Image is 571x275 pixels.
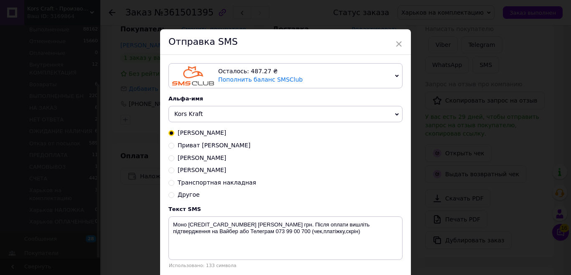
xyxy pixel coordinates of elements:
[168,95,203,102] span: Альфа-имя
[178,154,226,161] span: [PERSON_NAME]
[168,263,403,268] div: Использовано: 133 символа
[168,206,403,212] div: Текст SMS
[218,67,392,76] div: Осталось: 487.27 ₴
[395,37,403,51] span: ×
[178,142,250,149] span: Приват [PERSON_NAME]
[160,29,411,55] div: Отправка SMS
[218,76,303,83] a: Пополнить баланс SMSClub
[178,129,226,136] span: [PERSON_NAME]
[178,191,200,198] span: Другое
[178,179,256,186] span: Транспортная накладная
[174,111,203,117] span: Kors Kraft
[168,216,403,260] textarea: Моно [CREDIT_CARD_NUMBER] [PERSON_NAME] грн. Після оплати вишліть підтвердження на Вайбер або Тел...
[178,167,226,173] span: [PERSON_NAME]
